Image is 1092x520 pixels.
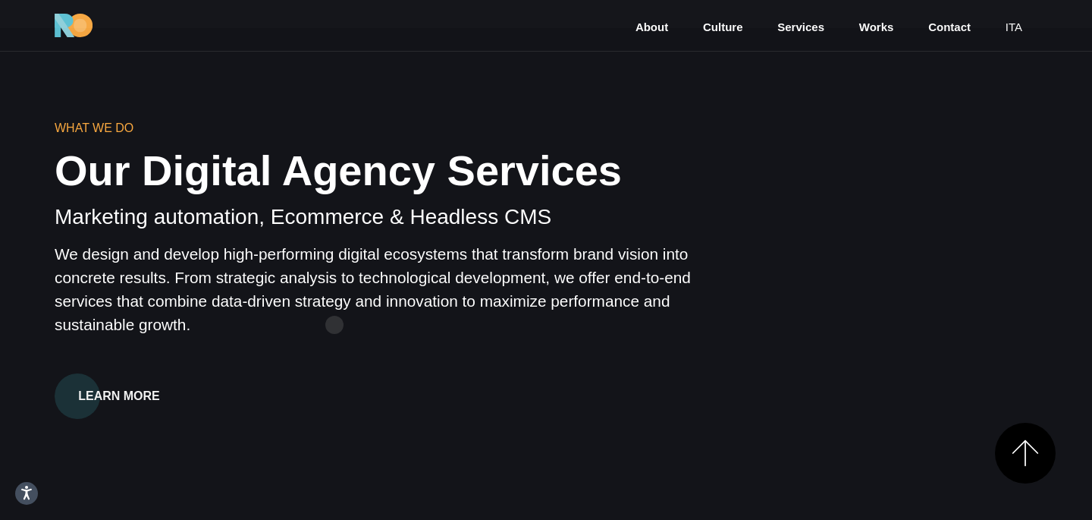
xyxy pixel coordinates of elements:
[55,119,701,137] h6: WHAT WE DO
[858,19,896,36] a: Works
[776,19,826,36] a: Services
[55,242,701,337] p: We design and develop high-performing digital ecosystems that transform brand vision into concret...
[701,19,745,36] a: Culture
[634,19,670,36] a: About
[1004,19,1024,36] a: ita
[55,14,93,38] img: Ride On Agency
[55,373,184,419] button: Learn More
[55,204,701,230] p: Marketing automation, Ecommerce & Headless CMS
[927,19,972,36] a: Contact
[55,355,184,419] a: Learn More
[55,150,701,192] h2: Our Digital Agency Services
